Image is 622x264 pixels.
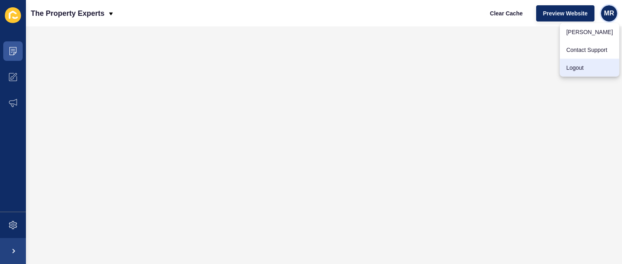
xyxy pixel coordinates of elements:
[560,59,619,77] a: Logout
[560,23,619,41] a: [PERSON_NAME]
[536,5,594,21] button: Preview Website
[490,9,523,17] span: Clear Cache
[543,9,588,17] span: Preview Website
[31,3,104,24] p: The Property Experts
[560,41,619,59] a: Contact Support
[604,9,614,17] span: MR
[483,5,530,21] button: Clear Cache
